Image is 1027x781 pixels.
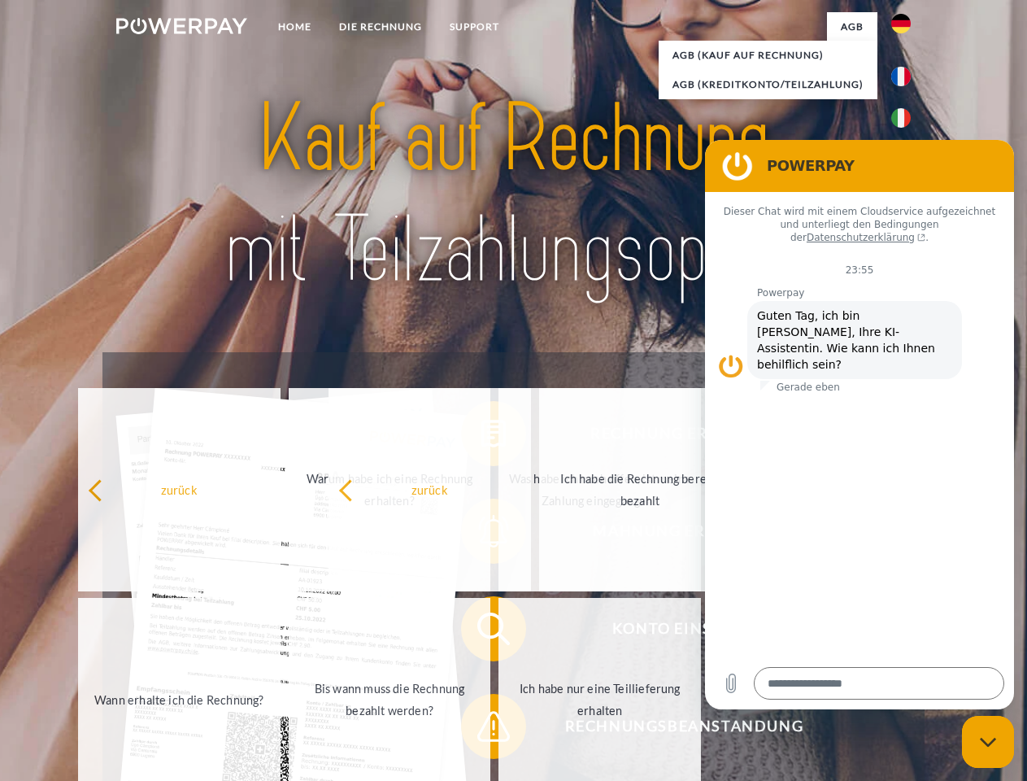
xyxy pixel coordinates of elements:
img: fr [891,67,911,86]
iframe: Messaging-Fenster [705,140,1014,709]
iframe: Schaltfläche zum Öffnen des Messaging-Fensters; Konversation läuft [962,716,1014,768]
img: it [891,108,911,128]
img: title-powerpay_de.svg [155,78,872,312]
a: AGB (Kauf auf Rechnung) [659,41,877,70]
div: Ich habe nur eine Teillieferung erhalten [508,678,691,722]
img: logo-powerpay-white.svg [116,18,247,34]
a: Home [264,12,325,41]
div: zurück [338,478,521,500]
div: zurück [88,478,271,500]
div: Ich habe die Rechnung bereits bezahlt [549,468,732,512]
div: Warum habe ich eine Rechnung erhalten? [298,468,481,512]
a: DIE RECHNUNG [325,12,436,41]
div: Wann erhalte ich die Rechnung? [88,688,271,710]
a: agb [827,12,877,41]
a: SUPPORT [436,12,513,41]
img: de [891,14,911,33]
a: AGB (Kreditkonto/Teilzahlung) [659,70,877,99]
div: Bis wann muss die Rechnung bezahlt werden? [298,678,481,722]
